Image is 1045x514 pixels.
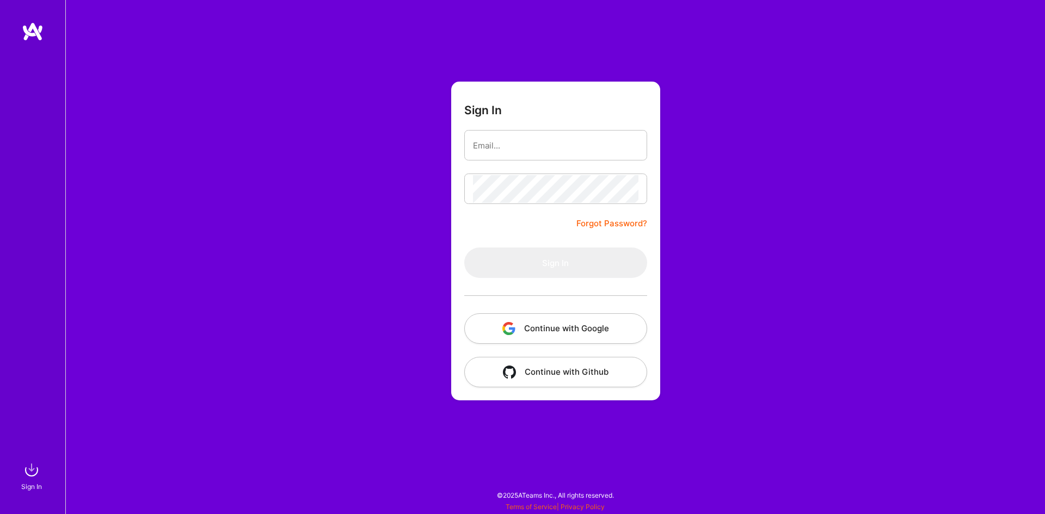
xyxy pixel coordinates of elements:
[506,503,605,511] span: |
[22,22,44,41] img: logo
[464,357,647,387] button: Continue with Github
[464,103,502,117] h3: Sign In
[506,503,557,511] a: Terms of Service
[561,503,605,511] a: Privacy Policy
[23,459,42,492] a: sign inSign In
[464,313,647,344] button: Continue with Google
[576,217,647,230] a: Forgot Password?
[21,459,42,481] img: sign in
[503,366,516,379] img: icon
[473,132,638,159] input: Email...
[502,322,515,335] img: icon
[464,247,647,278] button: Sign In
[21,481,42,492] div: Sign In
[65,481,1045,509] div: © 2025 ATeams Inc., All rights reserved.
